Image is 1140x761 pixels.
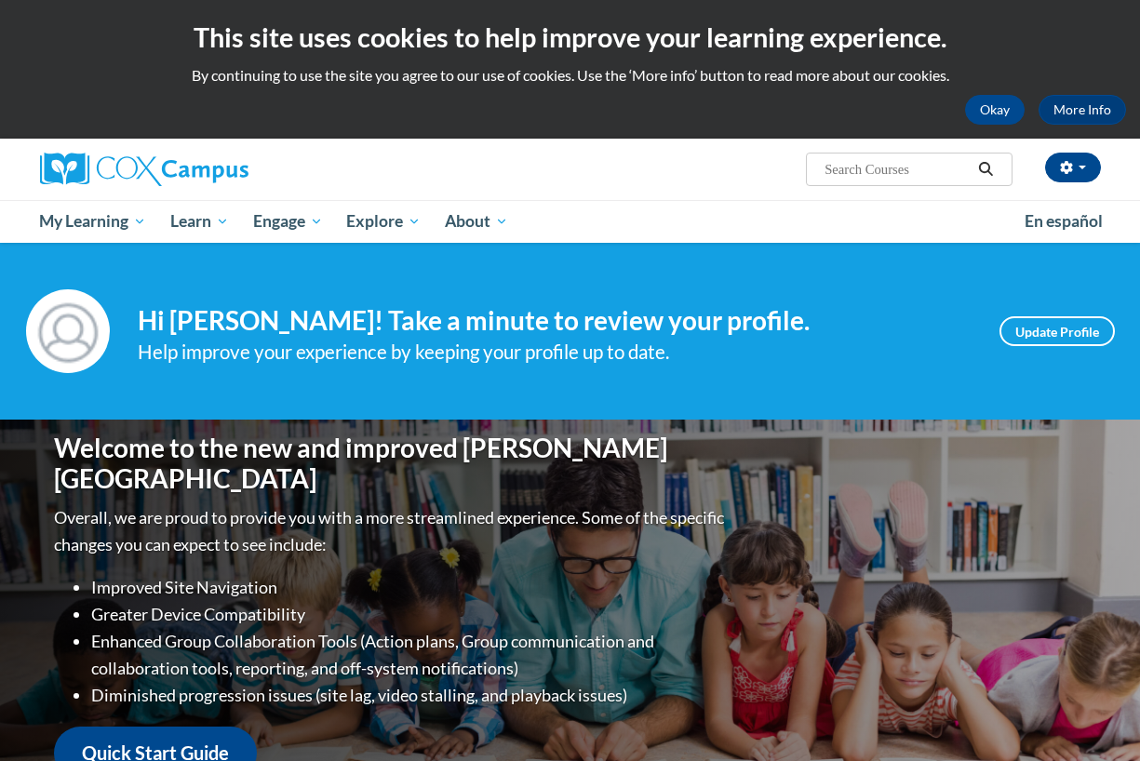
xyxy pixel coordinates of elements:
h1: Welcome to the new and improved [PERSON_NAME][GEOGRAPHIC_DATA] [54,433,729,495]
p: Overall, we are proud to provide you with a more streamlined experience. Some of the specific cha... [54,504,729,558]
button: Search [972,158,999,180]
span: Explore [346,210,421,233]
a: More Info [1039,95,1126,125]
li: Enhanced Group Collaboration Tools (Action plans, Group communication and collaboration tools, re... [91,628,729,682]
span: Learn [170,210,229,233]
a: Cox Campus [40,153,375,186]
span: Engage [253,210,323,233]
iframe: Button to launch messaging window [1066,687,1125,746]
span: About [445,210,508,233]
h4: Hi [PERSON_NAME]! Take a minute to review your profile. [138,305,972,337]
span: My Learning [39,210,146,233]
a: Update Profile [999,316,1115,346]
a: My Learning [28,200,159,243]
li: Diminished progression issues (site lag, video stalling, and playback issues) [91,682,729,709]
span: En español [1025,211,1103,231]
li: Improved Site Navigation [91,574,729,601]
button: Account Settings [1045,153,1101,182]
div: Main menu [26,200,1115,243]
a: En español [1013,202,1115,241]
a: About [433,200,520,243]
input: Search Courses [823,158,972,180]
img: Cox Campus [40,153,248,186]
h2: This site uses cookies to help improve your learning experience. [14,19,1126,56]
img: Profile Image [26,289,110,373]
div: Help improve your experience by keeping your profile up to date. [138,337,972,367]
a: Explore [334,200,433,243]
a: Engage [241,200,335,243]
a: Learn [158,200,241,243]
li: Greater Device Compatibility [91,601,729,628]
p: By continuing to use the site you agree to our use of cookies. Use the ‘More info’ button to read... [14,65,1126,86]
button: Okay [965,95,1025,125]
